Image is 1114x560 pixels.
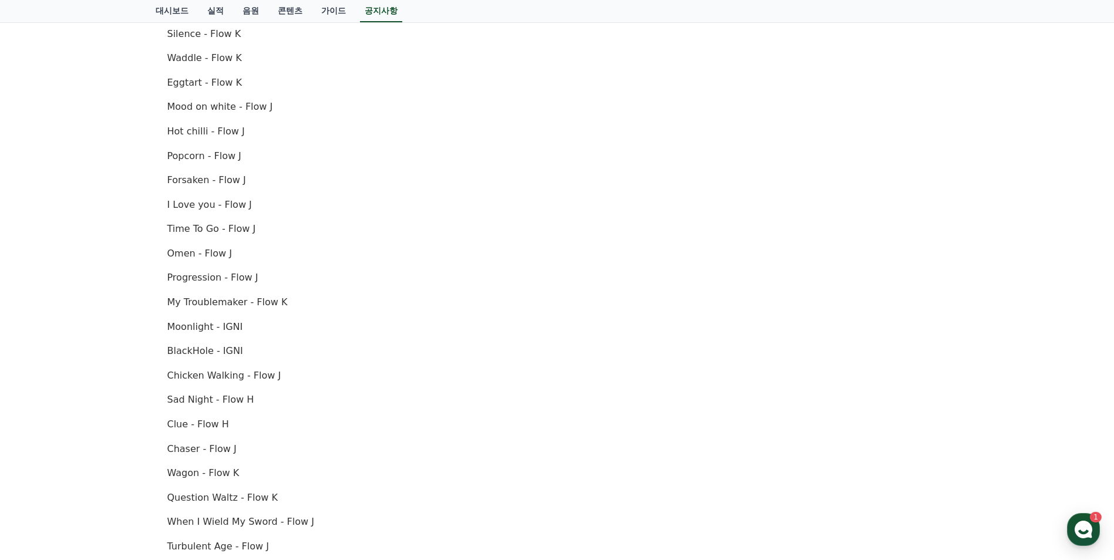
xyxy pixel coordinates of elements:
[181,390,196,399] span: 설정
[167,539,947,554] p: Turbulent Age - Flow J
[167,124,947,139] p: Hot chilli - Flow J
[167,295,947,310] p: My Troublemaker - Flow K
[167,368,947,383] p: Chicken Walking - Flow J
[167,319,947,335] p: Moonlight - IGNI
[167,270,947,285] p: Progression - Flow J
[119,372,123,381] span: 1
[167,50,947,66] p: Waddle - Flow K
[107,390,122,400] span: 대화
[167,343,947,359] p: BlackHole - IGNI
[167,490,947,505] p: Question Waltz - Flow K
[167,221,947,237] p: Time To Go - Flow J
[4,372,78,402] a: 홈
[167,246,947,261] p: Omen - Flow J
[167,441,947,457] p: Chaser - Flow J
[167,392,947,407] p: Sad Night - Flow H
[167,197,947,212] p: I Love you - Flow J
[167,465,947,481] p: Wagon - Flow K
[167,514,947,529] p: When I Wield My Sword - Flow J
[37,390,44,399] span: 홈
[152,372,226,402] a: 설정
[78,372,152,402] a: 1대화
[167,99,947,114] p: Mood on white - Flow J
[167,417,947,432] p: Clue - Flow H
[167,75,947,90] p: Eggtart - Flow K
[167,173,947,188] p: Forsaken - Flow J
[167,26,947,42] p: Silence - Flow K
[167,149,947,164] p: Popcorn - Flow J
